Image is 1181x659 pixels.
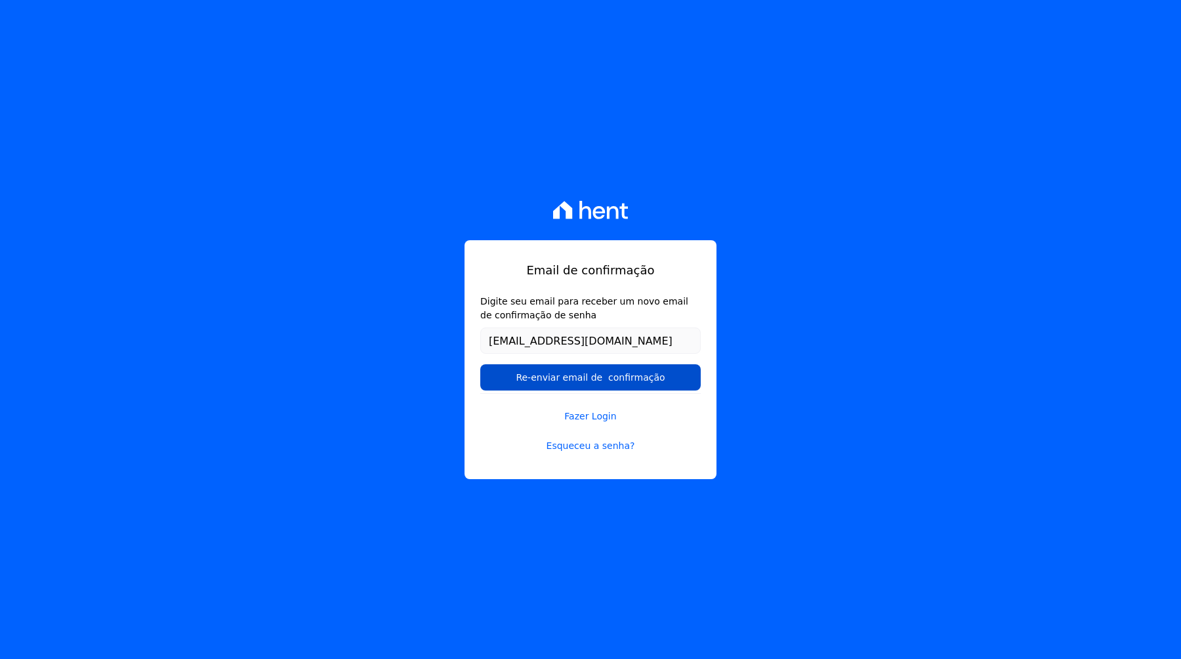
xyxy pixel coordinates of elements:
a: Esqueceu a senha? [480,439,701,453]
h1: Email de confirmação [480,261,701,279]
a: Fazer Login [480,393,701,423]
input: Re-enviar email de confirmação [480,364,701,391]
label: Digite seu email para receber um novo email de confirmação de senha [480,295,701,322]
input: Email [480,328,701,354]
